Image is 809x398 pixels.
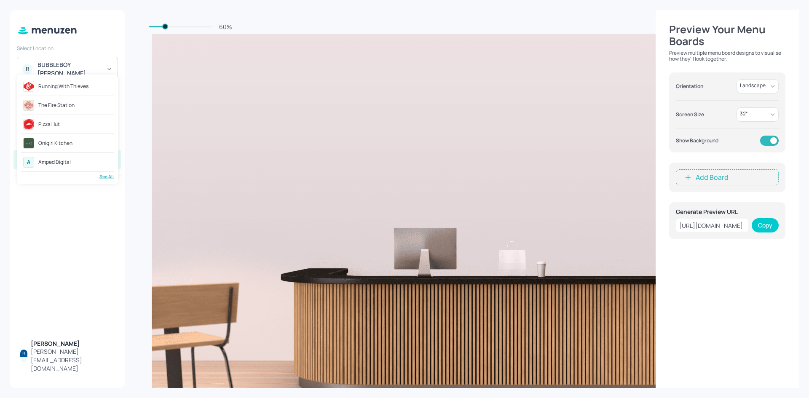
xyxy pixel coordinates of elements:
div: Pizza Hut [38,122,60,127]
div: A [23,157,34,168]
div: Onigiri Kitchen [38,141,72,146]
div: Amped Digital [38,160,71,165]
img: avatar [24,119,34,129]
div: Running With Thieves [38,84,88,89]
div: See All [21,174,114,180]
div: The Fire Station [38,103,75,108]
img: avatar [24,138,34,148]
img: avatar [24,81,34,91]
img: avatar [24,100,34,110]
